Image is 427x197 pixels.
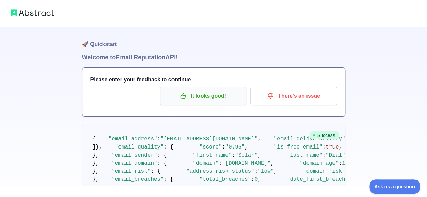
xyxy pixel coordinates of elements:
[222,144,225,150] span: :
[112,176,164,183] span: "email_breaches"
[157,152,167,158] span: : {
[232,152,235,158] span: :
[82,53,345,62] h1: Welcome to Email Reputation API!
[199,144,222,150] span: "score"
[245,144,248,150] span: ,
[342,160,358,166] span: 11012
[287,152,323,158] span: "last_name"
[112,152,157,158] span: "email_sender"
[339,144,342,150] span: ,
[219,160,222,166] span: :
[235,152,258,158] span: "Solar"
[193,160,219,166] span: "domain"
[326,144,339,150] span: true
[258,176,261,183] span: ,
[186,168,255,174] span: "address_risk_status"
[112,160,157,166] span: "email_domain"
[322,144,326,150] span: :
[193,152,232,158] span: "first_name"
[287,176,355,183] span: "date_first_breached"
[258,136,261,142] span: ,
[225,144,245,150] span: "0.95"
[303,168,368,174] span: "domain_risk_status"
[157,136,161,142] span: :
[274,168,277,174] span: ,
[258,152,261,158] span: ,
[165,90,241,102] p: It looks good!
[250,87,337,105] button: There's an issue
[310,131,339,139] span: Success
[109,136,157,142] span: "email_address"
[222,160,271,166] span: "[DOMAIN_NAME]"
[112,168,151,174] span: "email_risk"
[11,8,54,18] img: Abstract logo
[322,152,326,158] span: :
[160,87,246,105] button: It looks good!
[164,144,174,150] span: : {
[90,76,337,84] h3: Please enter your feedback to continue
[151,168,160,174] span: : {
[326,152,345,158] span: "Dial"
[199,176,251,183] span: "total_breaches"
[274,144,322,150] span: "is_free_email"
[255,168,258,174] span: :
[160,136,258,142] span: "[EMAIL_ADDRESS][DOMAIN_NAME]"
[256,90,332,102] p: There's an issue
[369,179,420,194] iframe: Toggle Customer Support
[271,160,274,166] span: ,
[251,176,255,183] span: :
[339,160,342,166] span: :
[164,176,174,183] span: : {
[92,136,96,142] span: {
[274,136,345,142] span: "email_deliverability"
[157,160,167,166] span: : {
[115,144,164,150] span: "email_quality"
[82,27,345,53] h1: 🚀 Quickstart
[255,176,258,183] span: 0
[258,168,274,174] span: "low"
[300,160,339,166] span: "domain_age"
